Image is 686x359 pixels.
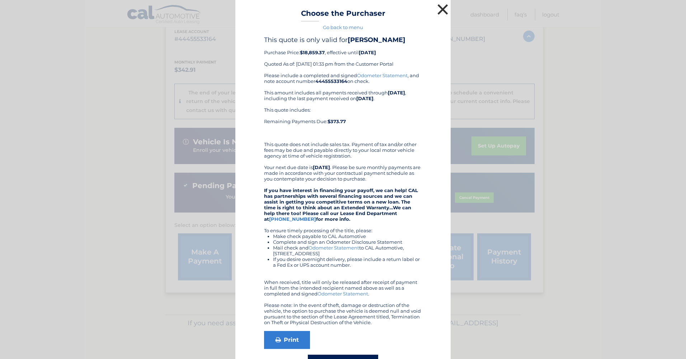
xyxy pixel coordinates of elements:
b: [DATE] [359,50,376,55]
h4: This quote is only valid for [264,36,422,44]
b: [DATE] [388,90,405,95]
a: [PHONE_NUMBER] [269,216,316,222]
strong: If you have interest in financing your payoff, we can help! CAL has partnerships with several fin... [264,187,418,222]
b: $18,859.37 [300,50,325,55]
div: Purchase Price: , effective until Quoted As of: [DATE] 01:33 pm from the Customer Portal [264,36,422,73]
button: × [436,2,450,17]
a: Odometer Statement [309,245,359,251]
b: [DATE] [313,164,330,170]
b: $373.77 [328,118,346,124]
div: Please include a completed and signed , and note account number on check. This amount includes al... [264,73,422,325]
a: Odometer Statement [318,291,368,297]
h3: Choose the Purchaser [301,9,385,22]
b: [DATE] [356,95,373,101]
li: If you desire overnight delivery, please include a return label or a Fed Ex or UPS account number. [273,256,422,268]
li: Make check payable to CAL Automotive [273,233,422,239]
li: Complete and sign an Odometer Disclosure Statement [273,239,422,245]
a: Print [264,331,310,349]
li: Mail check and to CAL Automotive, [STREET_ADDRESS] [273,245,422,256]
b: [PERSON_NAME] [348,36,405,44]
a: Go back to menu [323,24,363,30]
div: This quote includes: Remaining Payments Due: [264,107,422,136]
b: 44455533164 [315,78,347,84]
a: Odometer Statement [357,73,408,78]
